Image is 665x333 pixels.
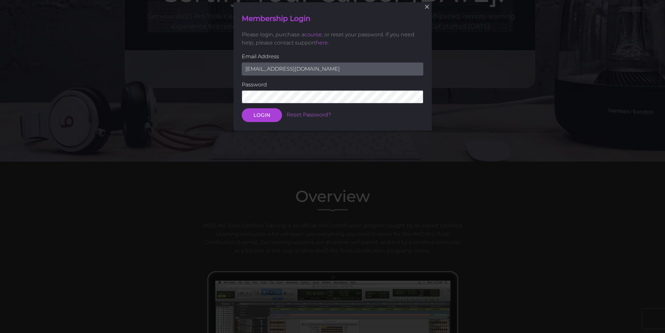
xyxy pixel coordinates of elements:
[242,52,423,61] label: Email Address
[304,31,322,38] a: course
[411,93,419,101] keeper-lock: Open Keeper Popup
[242,30,423,47] p: Please login, purchase a , or reset your password. If you need help, please contact support .
[287,112,331,118] a: Reset Password?
[316,40,328,46] a: here
[242,14,423,24] h4: Membership Login
[242,109,282,122] button: LOGIN
[242,80,423,89] label: Password
[411,65,419,73] keeper-lock: Open Keeper Popup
